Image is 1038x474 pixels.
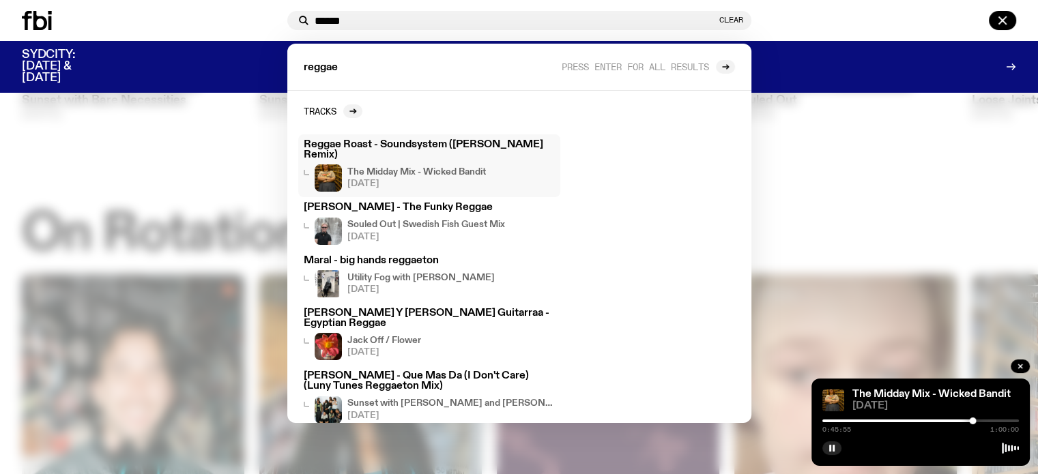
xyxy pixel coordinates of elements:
a: Reggae Roast - Soundsystem ([PERSON_NAME] Remix)The Midday Mix - Wicked Bandit[DATE] [298,134,560,197]
span: [DATE] [347,348,421,357]
h3: Reggae Roast - Soundsystem ([PERSON_NAME] Remix) [304,140,555,160]
h4: The Midday Mix - Wicked Bandit [347,168,486,177]
img: Stephen looks directly at the camera, wearing a black tee, black sunglasses and headphones around... [315,218,342,245]
span: 0:45:55 [822,426,851,433]
h3: SYDCITY: [DATE] & [DATE] [22,49,109,84]
span: [DATE] [347,233,505,241]
h3: Maral - big hands reggaeton [304,256,555,266]
span: [DATE] [347,411,555,420]
span: 1:00:00 [990,426,1019,433]
a: The Midday Mix - Wicked Bandit [852,389,1011,400]
h4: Utility Fog with [PERSON_NAME] [347,273,495,282]
button: Clear [719,16,743,24]
span: Press enter for all results [562,61,709,72]
a: Tracks [304,104,362,118]
h4: Jack Off / Flower [347,336,421,345]
span: [DATE] [347,179,486,188]
a: [PERSON_NAME] Y [PERSON_NAME] Guitarraa - Egyptian ReggaeJack Off / Flower[DATE] [298,303,560,366]
h2: Tracks [304,106,336,116]
a: Maral - big hands reggaetonUtility Fog with [PERSON_NAME][DATE] [298,250,560,303]
h3: [PERSON_NAME] - The Funky Reggae [304,203,555,213]
h3: [PERSON_NAME] - Que Mas Da (I Don't Care) (Luny Tunes Reggaeton Mix) [304,371,555,391]
span: [DATE] [852,401,1019,411]
span: [DATE] [347,285,495,294]
span: reggae [304,63,338,73]
h4: Souled Out | Swedish Fish Guest Mix [347,220,505,229]
h3: [PERSON_NAME] Y [PERSON_NAME] Guitarraa - Egyptian Reggae [304,308,555,329]
a: [PERSON_NAME] - Que Mas Da (I Don't Care) (Luny Tunes Reggaeton Mix)Sunset with [PERSON_NAME] and... [298,366,560,428]
h4: Sunset with [PERSON_NAME] and [PERSON_NAME] [347,399,555,408]
a: [PERSON_NAME] - The Funky ReggaeStephen looks directly at the camera, wearing a black tee, black ... [298,197,560,250]
a: Press enter for all results [562,60,735,74]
